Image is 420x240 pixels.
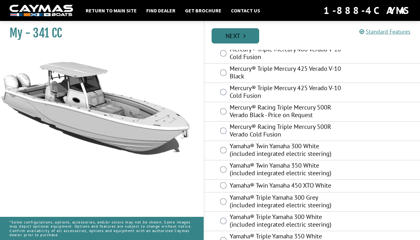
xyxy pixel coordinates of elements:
label: Mercury® Triple Mercury 425 Verado V-10 Cold Fusion [230,84,344,101]
p: *Some configurations, options, accessories, and/or colors may not be shown. Some images may depic... [10,217,194,240]
img: white-logo-c9c8dbefe5ff5ceceb0f0178aa75bf4bb51f6bca0971e226c86eb53dfe498488.png [10,5,73,17]
label: Yamaha® Twin Yamaha 350 White (included integrated electric steering) [230,162,344,178]
label: Yamaha® Triple Yamaha 300 White (included integrated electric steering) [230,213,344,230]
label: Mercury® Triple Mercury 400 Verado V-10 Cold Fusion [230,45,344,62]
a: Get Brochure [182,6,225,15]
h1: My - 341 CC [10,26,188,40]
a: Contact Us [228,6,263,15]
label: Yamaha® Twin Yamaha 300 White (included integrated electric steering) [230,142,344,159]
div: 1-888-4CAYMAS [324,3,410,17]
label: Mercury® Racing Triple Mercury 500R Verado Cold Fusion [230,123,344,140]
a: Standard Features [359,28,410,35]
a: Find Dealer [143,6,179,15]
a: Next [212,28,259,43]
a: Return to main site [82,6,140,15]
label: Mercury® Racing Triple Mercury 500R Verado Black - Price on Request [230,103,344,120]
ul: Pagination [210,27,420,43]
label: Yamaha® Triple Yamaha 300 Grey (included integrated electric steering) [230,194,344,210]
label: Mercury® Triple Mercury 425 Verado V-10 Black [230,65,344,82]
label: Yamaha® Twin Yamaha 450 XTO White [230,182,344,191]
